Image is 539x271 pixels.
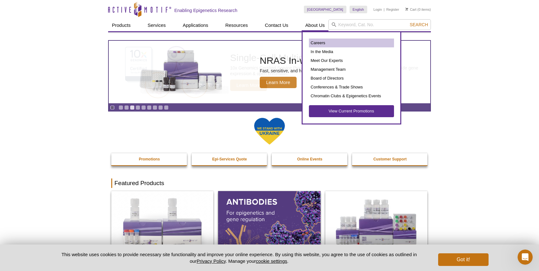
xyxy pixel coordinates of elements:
[110,105,115,110] a: Toggle autoplay
[261,19,292,31] a: Contact Us
[147,105,152,110] a: Go to slide 6
[309,56,394,65] a: Meet Our Experts
[309,65,394,74] a: Management Team
[518,250,533,265] iframe: Intercom live chat
[222,19,252,31] a: Resources
[374,7,382,12] a: Login
[438,253,489,266] button: Got it!
[304,6,346,13] a: [GEOGRAPHIC_DATA]
[256,258,287,264] button: cookie settings
[124,105,129,110] a: Go to slide 2
[384,6,385,13] li: |
[192,153,268,165] a: Epi-Services Quote
[309,105,394,117] a: View Current Promotions
[230,53,427,63] h2: Single-Cell Multiome Service
[410,22,428,27] span: Search
[108,19,134,31] a: Products
[218,191,320,253] img: All Antibodies
[309,74,394,83] a: Board of Directors
[297,157,322,161] strong: Online Events
[328,19,431,30] input: Keyword, Cat. No.
[374,157,407,161] strong: Customer Support
[111,178,428,188] h2: Featured Products
[212,157,247,161] strong: Epi-Services Quote
[197,258,226,264] a: Privacy Policy
[141,105,146,110] a: Go to slide 5
[272,153,348,165] a: Online Events
[109,41,430,103] a: Single-Cell Multiome Service Single-Cell Multiome Service 10x Genomics Certified Service Provider...
[50,251,428,264] p: This website uses cookies to provide necessary site functionality and improve your online experie...
[230,65,427,76] p: 10x Genomics Certified Service Provider of Single-Cell Multiome to measure genome-wide gene expre...
[325,191,427,253] img: CUT&Tag-IT® Express Assay Kit
[109,41,430,103] article: Single-Cell Multiome Service
[309,92,394,100] a: Chromatin Clubs & Epigenetics Events
[119,105,123,110] a: Go to slide 1
[179,19,212,31] a: Applications
[144,19,170,31] a: Services
[309,39,394,47] a: Careers
[174,8,237,13] h2: Enabling Epigenetics Research
[130,105,135,110] a: Go to slide 3
[139,157,160,161] strong: Promotions
[119,43,214,101] img: Single-Cell Multiome Service
[111,153,188,165] a: Promotions
[164,105,169,110] a: Go to slide 9
[405,8,408,11] img: Your Cart
[136,105,140,110] a: Go to slide 4
[158,105,163,110] a: Go to slide 8
[352,153,428,165] a: Customer Support
[302,19,329,31] a: About Us
[350,6,367,13] a: English
[309,47,394,56] a: In the Media
[153,105,157,110] a: Go to slide 7
[230,80,267,91] span: Learn More
[111,191,213,253] img: DNA Library Prep Kit for Illumina
[405,7,416,12] a: Cart
[254,117,285,145] img: We Stand With Ukraine
[386,7,399,12] a: Register
[405,6,431,13] li: (0 items)
[408,22,430,27] button: Search
[309,83,394,92] a: Conferences & Trade Shows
